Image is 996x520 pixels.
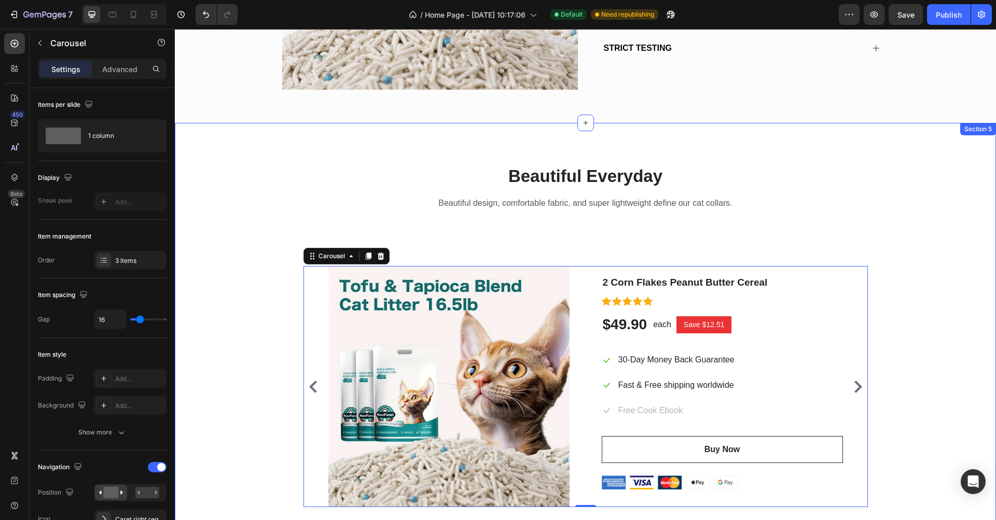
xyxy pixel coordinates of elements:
[889,4,923,25] button: Save
[38,196,73,205] div: Sneak peek
[38,423,167,442] button: Show more
[897,10,915,19] span: Save
[601,10,654,19] span: Need republishing
[38,460,84,474] div: Navigation
[444,374,508,389] p: Free Cook Ebook
[675,349,691,366] button: Carousel Next Arrow
[478,288,496,303] p: each
[115,401,164,411] div: Add...
[38,350,66,359] div: Item style
[51,64,80,75] p: Settings
[38,232,91,241] div: Item management
[927,4,971,25] button: Publish
[50,37,139,49] p: Carousel
[8,190,25,198] div: Beta
[196,4,238,25] div: Undo/Redo
[38,171,74,185] div: Display
[561,10,583,19] span: Default
[38,315,50,324] div: Gap
[787,95,819,105] div: Section 5
[38,256,55,265] div: Order
[94,310,126,329] input: Auto
[38,486,76,500] div: Position
[936,9,962,20] div: Publish
[38,372,76,386] div: Padding
[10,110,25,119] div: 450
[38,399,88,413] div: Background
[142,222,172,232] div: Carousel
[4,4,77,25] button: 7
[427,446,563,460] img: Alt Image
[427,285,474,306] div: $49.90
[115,256,164,265] div: 3 items
[38,288,90,302] div: Item spacing
[530,414,565,427] div: Buy Now
[115,374,164,384] div: Add...
[427,407,668,434] button: Buy Now
[78,427,127,438] div: Show more
[509,290,550,301] p: Save $12.51
[68,8,73,21] p: 7
[38,98,95,112] div: Items per slide
[444,324,560,339] p: 30-Day Money Back Guarantee
[420,9,423,20] span: /
[428,247,667,260] p: 2 Corn Flakes Peanut Butter Cereal
[425,9,525,20] span: Home Page - [DATE] 10:17:06
[961,469,986,494] div: Open Intercom Messenger
[88,124,151,148] div: 1 column
[444,349,559,364] p: Fast & Free shipping worldwide
[175,29,996,520] iframe: Design area
[102,64,137,75] p: Advanced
